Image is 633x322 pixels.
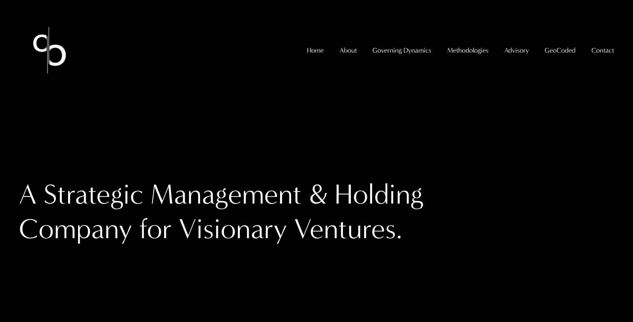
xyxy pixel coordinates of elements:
[19,20,80,81] img: Christopher Sanchez &amp; Co.
[447,44,488,57] a: folder dropdown
[591,44,614,57] span: Contact
[340,44,357,57] span: About
[150,177,302,212] div: Management
[591,44,614,57] a: folder dropdown
[179,212,287,246] div: Visionary
[372,44,431,57] a: folder dropdown
[335,177,423,212] div: Holding
[44,177,143,212] div: Strategic
[294,212,402,246] div: Ventures.
[504,44,529,57] a: folder dropdown
[372,44,431,57] span: Governing Dynamics
[504,44,529,57] span: Advisory
[19,177,37,212] div: A
[139,212,172,246] div: for
[545,44,576,57] span: GeoCoded
[307,44,324,57] a: Home
[19,212,132,246] div: Company
[447,44,488,57] span: Methodologies
[545,44,576,57] a: folder dropdown
[309,177,328,212] div: &
[340,44,357,57] a: folder dropdown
